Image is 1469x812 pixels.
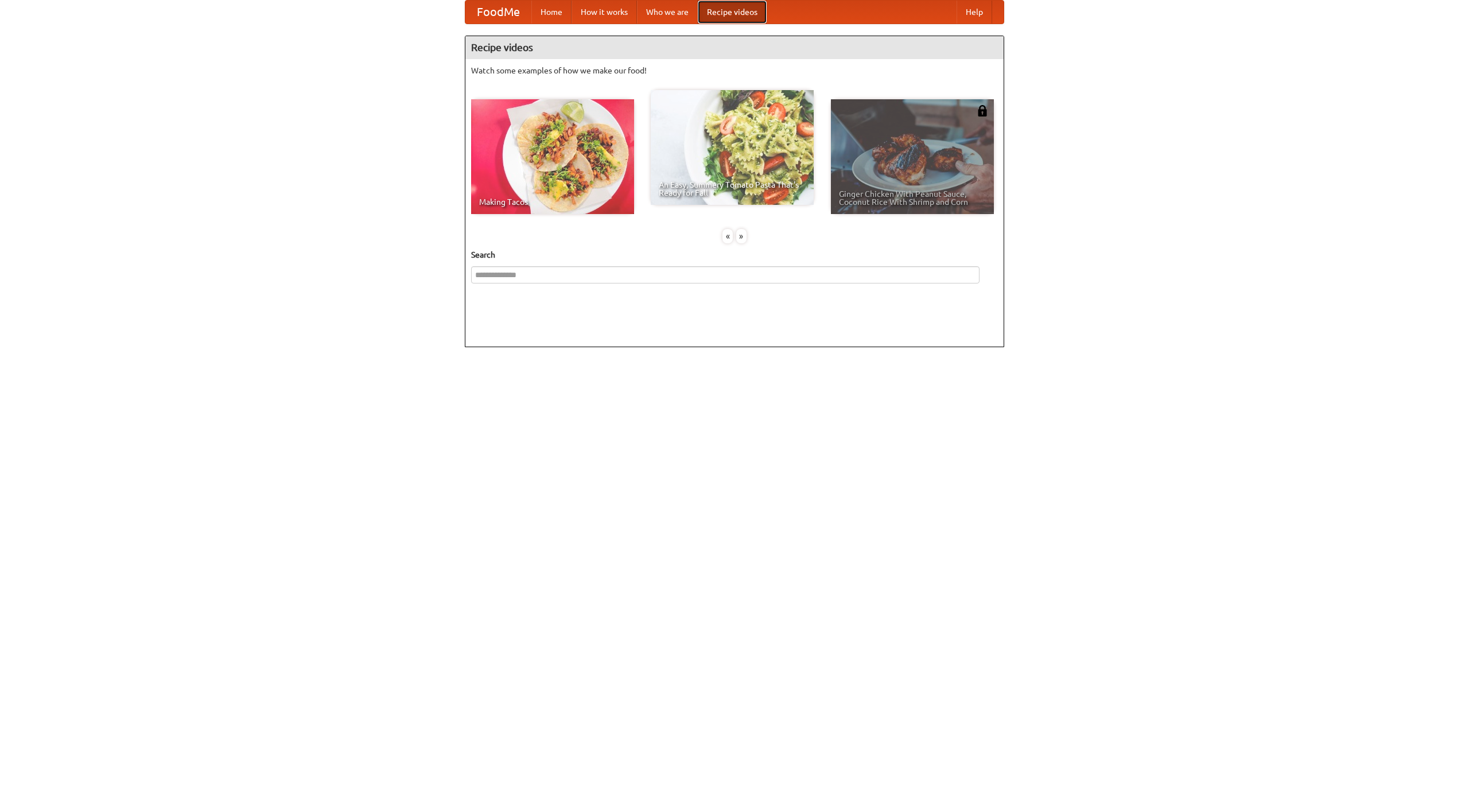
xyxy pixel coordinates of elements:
a: FoodMe [465,1,531,24]
span: Making Tacos [479,198,626,206]
h5: Search [471,249,998,261]
span: An Easy, Summery Tomato Pasta That's Ready for Fall [659,181,806,197]
a: How it works [572,1,637,24]
h4: Recipe videos [465,36,1004,59]
a: Who we are [637,1,698,24]
a: Home [531,1,572,24]
a: Recipe videos [698,1,767,24]
a: Help [957,1,992,24]
div: « [722,229,733,243]
img: 483408.png [977,105,988,116]
a: An Easy, Summery Tomato Pasta That's Ready for Fall [651,90,814,205]
div: » [736,229,747,243]
a: Making Tacos [471,99,634,214]
p: Watch some examples of how we make our food! [471,65,998,76]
